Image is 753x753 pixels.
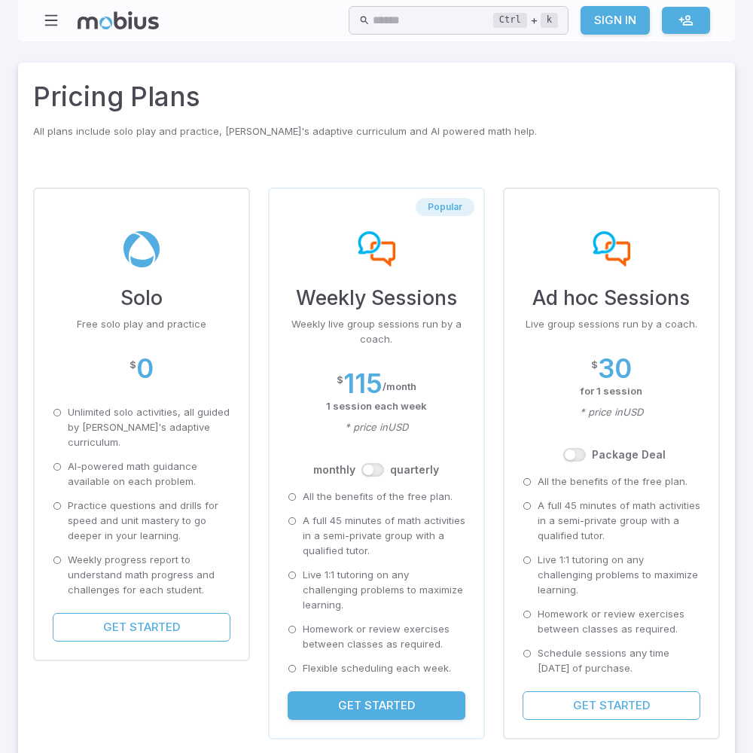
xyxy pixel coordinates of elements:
[68,553,230,598] p: Weekly progress report to understand math progress and challenges for each student.
[303,568,465,613] p: Live 1:1 tutoring on any challenging problems to maximize learning.
[33,78,720,117] h2: Pricing Plans
[523,691,700,720] button: Get Started
[523,317,700,332] p: Live group sessions run by a coach.
[493,11,558,29] div: +
[538,646,700,676] p: Schedule sessions any time [DATE] of purchase.
[53,282,230,312] h3: Solo
[416,201,474,213] span: Popular
[343,368,383,399] h2: 115
[538,498,700,544] p: A full 45 minutes of math activities in a semi-private group with a qualified tutor.
[130,358,136,373] p: $
[288,691,465,720] button: Get Started
[538,474,687,489] p: All the benefits of the free plan.
[53,317,230,332] p: Free solo play and practice
[493,13,527,28] kbd: Ctrl
[288,420,465,435] p: * price in USD
[123,231,160,267] img: solo-plan-img
[288,317,465,347] p: Weekly live group sessions run by a coach.
[68,405,230,450] p: Unlimited solo activities, all guided by [PERSON_NAME]'s adaptive curriculum.
[68,498,230,544] p: Practice questions and drills for speed and unit mastery to go deeper in your learning.
[538,607,700,637] p: Homework or review exercises between classes as required.
[136,353,154,384] h2: 0
[541,13,558,28] kbd: k
[358,231,395,267] img: weekly-sessions-plan-img
[303,489,453,505] p: All the benefits of the free plan.
[581,6,650,35] a: Sign In
[313,462,355,477] label: month ly
[592,447,666,462] label: Package Deal
[68,459,230,489] p: AI-powered math guidance available on each problem.
[523,384,700,399] p: for 1 session
[598,353,632,384] h2: 30
[33,124,720,139] p: All plans include solo play and practice, [PERSON_NAME]'s adaptive curriculum and AI powered math...
[337,373,343,388] p: $
[288,282,465,312] h3: Weekly Sessions
[591,358,598,373] p: $
[383,380,416,395] p: / month
[390,462,439,477] label: quarterly
[593,231,630,267] img: ad-hoc sessions-plan-img
[53,613,230,642] button: Get Started
[303,661,451,676] p: Flexible scheduling each week.
[523,405,700,420] p: * price in USD
[303,622,465,652] p: Homework or review exercises between classes as required.
[288,399,465,414] p: 1 session each week
[523,282,700,312] h3: Ad hoc Sessions
[303,514,465,559] p: A full 45 minutes of math activities in a semi-private group with a qualified tutor.
[538,553,700,598] p: Live 1:1 tutoring on any challenging problems to maximize learning.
